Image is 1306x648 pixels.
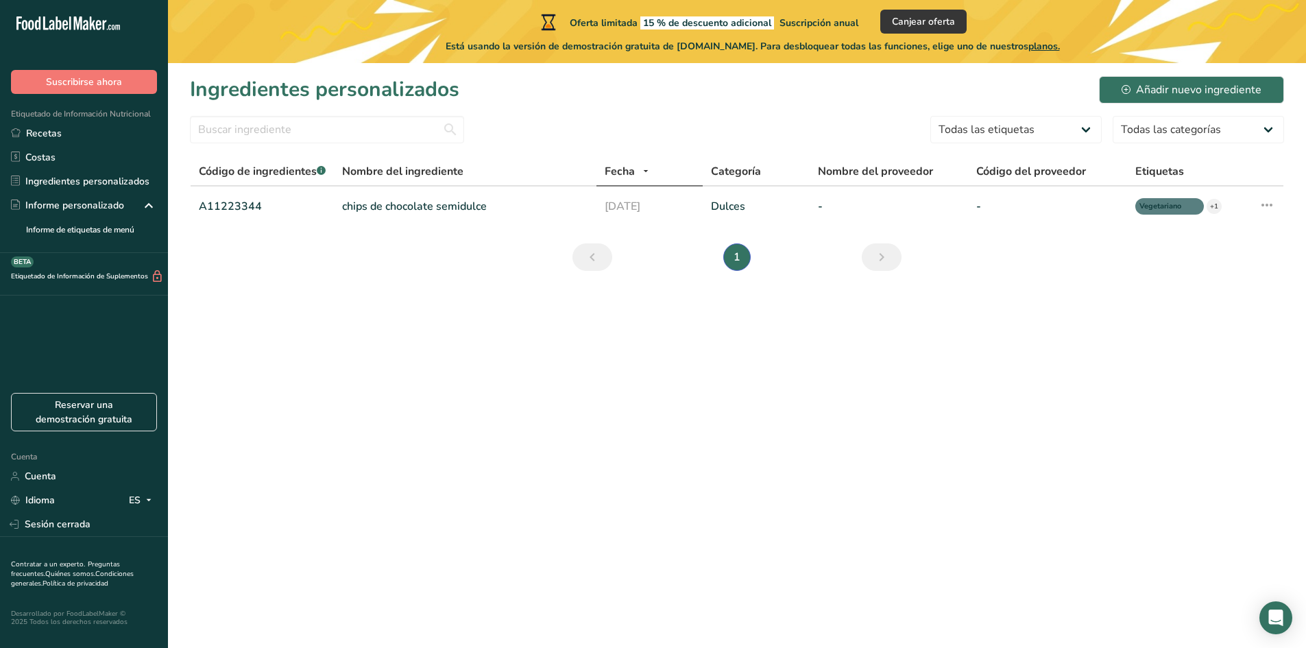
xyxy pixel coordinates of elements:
font: Informe de etiquetas de menú [26,224,134,235]
font: Etiquetas [1135,164,1184,179]
font: Desarrollado por FoodLabelMaker © [11,609,125,619]
font: Etiquetado de Información de Suplementos [11,272,148,281]
a: [DATE] [605,198,694,215]
font: Está usando la versión de demostración gratuita de [DOMAIN_NAME]. Para desbloquear todas las func... [446,40,1028,53]
div: Abrir Intercom Messenger [1259,601,1292,634]
a: Política de privacidad [43,579,108,588]
a: - [976,198,1119,215]
font: Oferta limitada [570,16,638,29]
a: Quiénes somos. [45,569,95,579]
font: Costas [25,151,56,164]
font: Recetas [26,127,62,140]
font: 15 % de descuento adicional [643,16,771,29]
font: BETA [14,257,31,267]
font: Sesión cerrada [25,518,90,531]
a: - [818,198,960,215]
a: Dulces [711,198,801,215]
font: - [976,199,981,214]
font: - [818,199,823,214]
font: Suscribirse ahora [46,75,122,88]
font: 2025 Todos los derechos reservados [11,617,128,627]
font: Cuenta [11,451,37,462]
a: A11223344 [199,198,326,215]
font: Idioma [25,494,55,507]
font: Categoría [711,164,761,179]
input: Buscar ingrediente [190,116,464,143]
font: Nombre del ingrediente [342,164,463,179]
a: Reservar una demostración gratuita [11,393,157,431]
a: Siguiente [862,243,902,271]
a: Contratar a un experto. [11,560,85,569]
font: ES [129,494,141,507]
font: Código del proveedor [976,164,1086,179]
button: Añadir nuevo ingrediente [1099,76,1284,104]
font: chips de chocolate semidulce [342,199,487,214]
a: Anterior [572,243,612,271]
font: Suscripción anual [779,16,858,29]
font: Ingredientes personalizados [190,75,459,104]
font: Ingredientes personalizados [25,175,149,188]
font: Fecha [605,164,635,179]
font: Código de ingredientes [199,164,317,179]
font: Canjear oferta [892,15,955,28]
button: Canjear oferta [880,10,967,34]
font: Etiquetado de Información Nutricional [11,108,151,119]
font: planos. [1028,40,1060,53]
font: Informe personalizado [25,199,124,212]
font: Añadir nuevo ingrediente [1136,82,1261,97]
font: Vegetariano [1139,201,1181,211]
a: Preguntas frecuentes. [11,560,120,579]
a: Condiciones generales. [11,569,134,588]
font: Reservar una demostración gratuita [36,398,132,426]
font: +1 [1210,202,1218,211]
font: [DATE] [605,199,640,214]
button: Suscribirse ahora [11,70,157,94]
font: Cuenta [25,470,56,483]
font: Dulces [711,199,745,214]
a: chips de chocolate semidulce [342,198,588,215]
font: A11223344 [199,199,262,214]
font: Nombre del proveedor [818,164,933,179]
